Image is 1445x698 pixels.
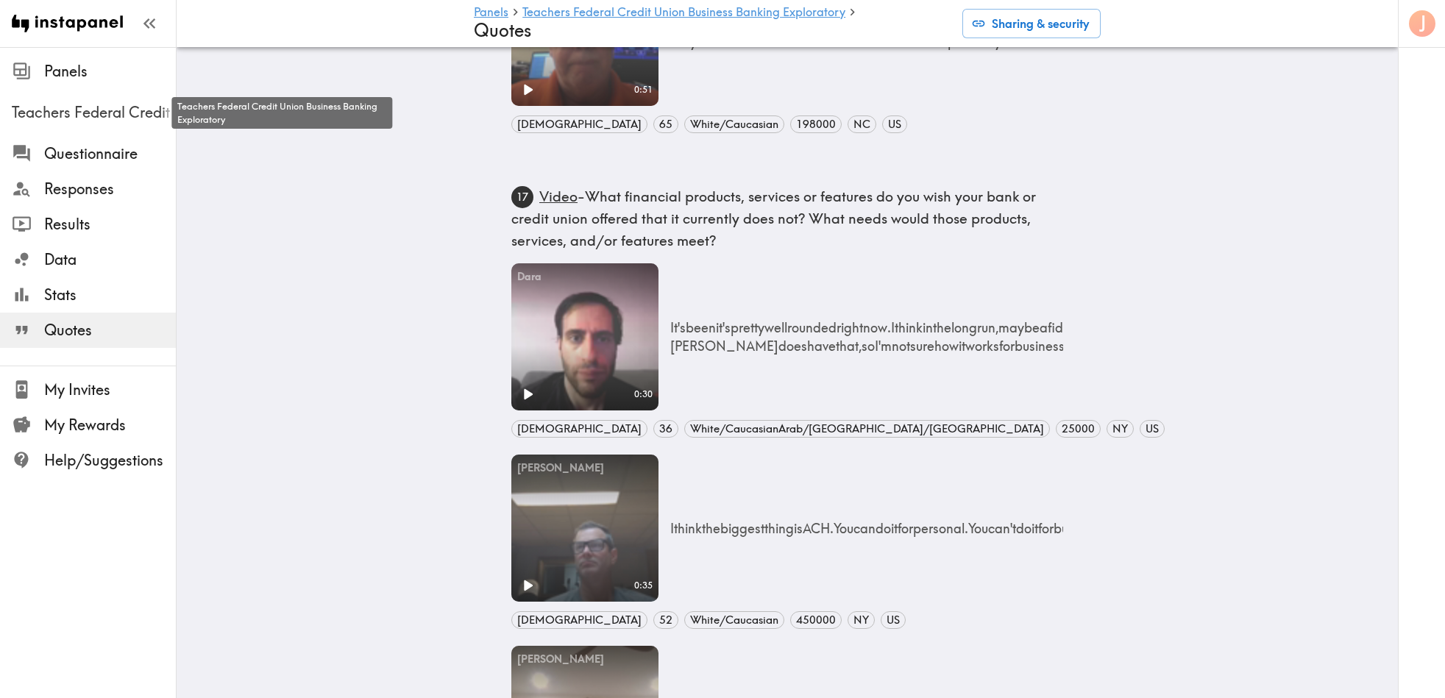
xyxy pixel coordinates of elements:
div: [PERSON_NAME] [511,455,658,482]
a: Panels [474,6,508,20]
span: 52 [654,612,678,628]
button: Sharing & security [962,9,1101,38]
span: NY [1107,421,1133,437]
span: Panels [44,61,176,82]
span: My Rewards [44,415,176,435]
h4: Quotes [474,20,951,41]
span: 65 [654,116,678,132]
div: Teachers Federal Credit Union Business Banking Exploratory [171,97,392,129]
span: Responses [44,179,176,199]
span: 450000 [791,612,841,628]
button: Play [511,378,544,410]
span: 0:51 [634,83,656,96]
span: [DEMOGRAPHIC_DATA] [512,116,647,132]
span: Help/Suggestions [44,450,176,471]
div: [PERSON_NAME] [511,646,658,673]
button: Play [511,74,544,106]
span: My Invites [44,380,176,400]
span: NC [848,116,876,132]
span: Video [539,188,578,205]
span: White/Caucasian Arab/[GEOGRAPHIC_DATA]/[GEOGRAPHIC_DATA] [685,421,1049,437]
span: J [1419,11,1427,37]
span: White/Caucasian [685,116,784,132]
span: Quotes [44,320,176,341]
span: [DEMOGRAPHIC_DATA] [512,421,647,437]
text: 17 [516,190,528,204]
span: 25000 [1057,421,1100,437]
span: 0:35 [634,579,656,592]
span: White/Caucasian [685,612,784,628]
span: 0:30 [634,388,656,401]
span: - [511,188,1036,249]
span: US [883,116,906,132]
span: 198000 [791,116,841,132]
span: Data [44,249,176,270]
div: Dara [511,263,658,291]
button: Play [511,569,544,602]
span: What financial products, services or features do you wish your bank or credit union offered that ... [511,188,1036,249]
span: US [881,612,905,628]
span: Stats [44,285,176,305]
span: Results [44,214,176,235]
a: Teachers Federal Credit Union Business Banking Exploratory [522,6,845,20]
span: Teachers Federal Credit Union Business Banking Exploratory [12,102,176,123]
span: US [1140,421,1164,437]
button: J [1407,9,1437,38]
span: NY [848,612,874,628]
span: 36 [654,421,678,437]
span: Questionnaire [44,143,176,164]
span: [DEMOGRAPHIC_DATA] [512,612,647,628]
